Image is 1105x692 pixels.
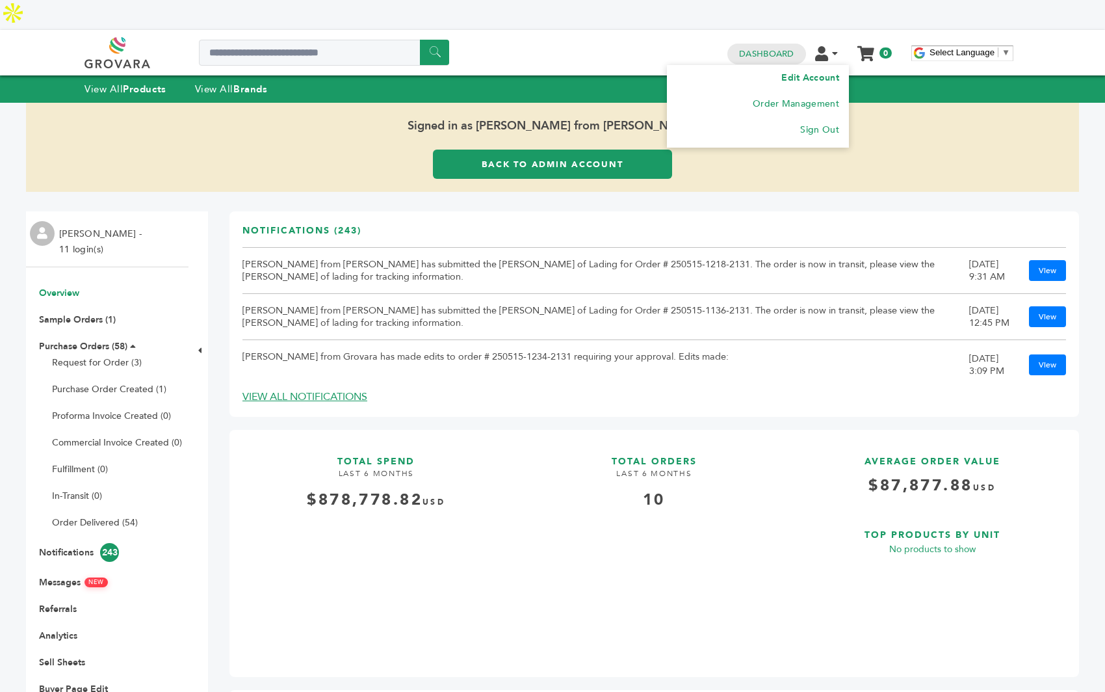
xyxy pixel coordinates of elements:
strong: Products [123,83,166,96]
h3: Notifications (243) [242,224,361,247]
h4: $87,877.88 [798,475,1066,507]
p: No products to show [798,542,1066,557]
span: 0 [879,47,892,59]
a: VIEW ALL NOTIFICATIONS [242,390,367,404]
strong: Brands [233,83,267,96]
span: USD [422,497,445,507]
a: Fulfillment (0) [52,463,108,475]
div: [DATE] 12:45 PM [969,304,1016,329]
a: Sell Sheets [39,656,85,669]
a: Purchase Orders (58) [39,340,127,353]
li: [PERSON_NAME] - 11 login(s) [59,226,145,258]
div: [DATE] 3:09 PM [969,353,1016,377]
a: View [1029,354,1066,375]
span: NEW [84,578,108,587]
span: Signed in as [PERSON_NAME] from [PERSON_NAME] [26,103,1079,150]
h4: LAST 6 MONTHS [521,468,788,489]
a: Order Delivered (54) [52,516,138,529]
input: Search a product or brand... [199,40,449,66]
a: Select Language​ [929,47,1010,57]
a: Sample Orders (1) [39,313,116,326]
a: Proforma Invoice Created (0) [52,410,171,422]
span: ▼ [1002,47,1010,57]
div: $878,778.82 [242,489,510,511]
a: View [1029,306,1066,327]
h3: TOP PRODUCTS BY UNIT [798,516,1066,542]
a: In-Transit (0) [52,490,102,502]
h3: TOTAL SPEND [242,443,510,468]
a: AVERAGE ORDER VALUE $87,877.88USD [798,443,1066,506]
a: View [1029,260,1066,281]
span: 243 [100,543,119,562]
a: Overview [39,287,79,299]
a: Back to Admin Account [433,150,672,179]
td: [PERSON_NAME] from [PERSON_NAME] has submitted the [PERSON_NAME] of Lading for Order # 250515-121... [242,247,969,293]
a: Purchase Order Created (1) [52,383,166,395]
span: ​ [998,47,998,57]
a: TOP PRODUCTS BY UNIT No products to show [798,516,1066,653]
a: TOTAL ORDERS LAST 6 MONTHS 10 [521,443,788,654]
span: Select Language [929,47,994,57]
a: Commercial Invoice Created (0) [52,436,182,449]
span: USD [973,483,996,493]
a: View AllProducts [84,83,166,96]
td: [PERSON_NAME] from [PERSON_NAME] has submitted the [PERSON_NAME] of Lading for Order # 250515-113... [242,293,969,339]
a: Sign Out [800,124,838,136]
a: View AllBrands [195,83,268,96]
a: Dashboard [739,48,794,60]
a: My Cart [859,42,874,55]
a: Request for Order (3) [52,356,142,369]
a: MessagesNEW [39,576,108,589]
td: [PERSON_NAME] from Grovara has made edits to order # 250515-1234-2131 requiring your approval. Ed... [242,339,969,390]
a: Notifications243 [39,546,119,559]
a: Referrals [39,603,77,615]
img: profile.png [30,221,55,246]
a: Edit Account [781,72,838,84]
a: Order Management [753,98,839,110]
a: Analytics [39,630,77,642]
div: 10 [521,489,788,511]
h4: LAST 6 MONTHS [242,468,510,489]
div: [DATE] 9:31 AM [969,258,1016,283]
h3: AVERAGE ORDER VALUE [798,443,1066,468]
h3: TOTAL ORDERS [521,443,788,468]
a: TOTAL SPEND LAST 6 MONTHS $878,778.82USD [242,443,510,654]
